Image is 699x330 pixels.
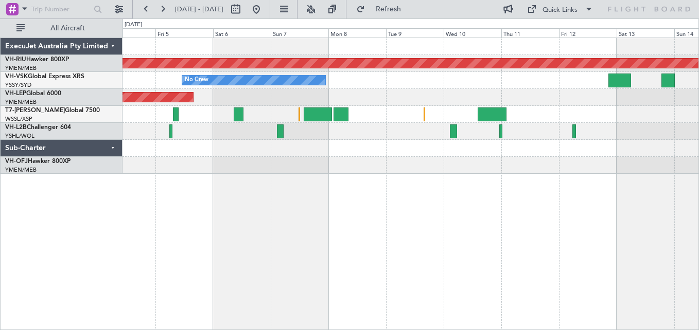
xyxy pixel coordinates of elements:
a: VH-L2BChallenger 604 [5,124,71,131]
div: Fri 5 [155,28,213,38]
span: VH-LEP [5,90,26,97]
a: WSSL/XSP [5,115,32,123]
div: Thu 4 [98,28,155,38]
a: VH-RIUHawker 800XP [5,57,69,63]
div: Quick Links [543,5,578,15]
div: Sat 6 [213,28,271,38]
div: Thu 11 [501,28,559,38]
button: Refresh [352,1,413,17]
span: All Aircraft [27,25,109,32]
div: Fri 12 [559,28,617,38]
a: VH-OFJHawker 800XP [5,158,71,164]
span: T7-[PERSON_NAME] [5,107,65,114]
div: Sun 7 [271,28,328,38]
span: VH-L2B [5,124,27,131]
input: Trip Number [31,2,91,17]
span: [DATE] - [DATE] [175,5,223,14]
span: VH-OFJ [5,158,28,164]
a: YMEN/MEB [5,64,37,72]
div: Sat 13 [617,28,674,38]
a: YSSY/SYD [5,81,31,89]
a: VH-VSKGlobal Express XRS [5,74,84,80]
button: All Aircraft [11,20,112,36]
div: Tue 9 [386,28,444,38]
div: [DATE] [125,21,142,29]
div: Wed 10 [444,28,501,38]
a: YMEN/MEB [5,98,37,106]
div: No Crew [185,72,208,88]
span: Refresh [367,6,410,13]
a: VH-LEPGlobal 6000 [5,90,61,97]
div: Mon 8 [328,28,386,38]
a: YSHL/WOL [5,132,34,140]
button: Quick Links [522,1,598,17]
span: VH-RIU [5,57,26,63]
a: YMEN/MEB [5,166,37,174]
span: VH-VSK [5,74,28,80]
a: T7-[PERSON_NAME]Global 7500 [5,107,100,114]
